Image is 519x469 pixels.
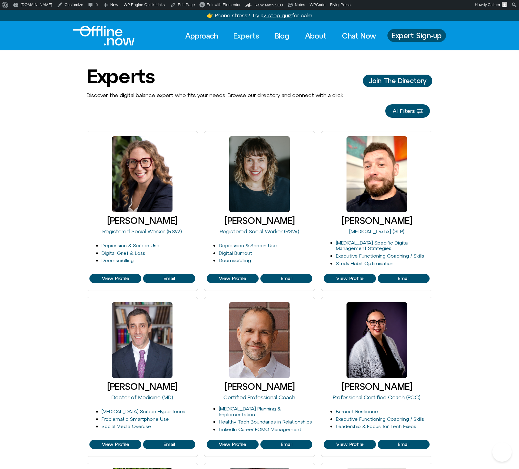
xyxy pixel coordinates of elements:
[73,26,135,46] img: Offline.Now logo in white. Text of the words offline.now with a line going through the "O"
[219,250,252,256] a: Digital Burnout
[228,29,265,42] a: Experts
[207,216,313,226] h3: [PERSON_NAME]
[219,276,246,281] span: View Profile
[336,423,416,429] a: Leadership & Focus for Tech Execs
[281,442,292,447] span: Email
[324,440,376,449] a: View Profile of Faelyne Templer
[324,216,430,226] h3: [PERSON_NAME]
[281,276,292,281] span: Email
[143,274,195,283] a: View Profile of Blair Wexler-Singer
[263,12,292,19] u: 2-step quiz
[336,240,409,251] a: [MEDICAL_DATA] Specific Digital Management Strategies
[255,3,283,7] span: Rank Math SEO
[336,276,363,281] span: View Profile
[89,274,141,283] a: View Profile of Blair Wexler-Singer
[336,409,378,414] a: Burnout Resilience
[102,243,159,248] a: Depression & Screen Use
[219,243,277,248] a: Depression & Screen Use
[102,250,145,256] a: Digital Grief & Loss
[102,409,185,414] a: [MEDICAL_DATA] Screen Hyper-focus
[398,442,409,447] span: Email
[398,276,409,281] span: Email
[219,427,301,432] a: LinkedIn Career FOMO Management
[163,442,175,447] span: Email
[349,228,404,234] a: [MEDICAL_DATA] (SLP)
[87,66,155,87] h1: Experts
[387,29,446,42] a: Expert Sign-up
[89,382,195,392] h3: [PERSON_NAME]
[143,440,195,449] a: View Profile of David Goldenberg
[207,382,313,392] h3: [PERSON_NAME]
[102,276,129,281] span: View Profile
[223,394,295,400] a: Certified Professional Coach
[219,258,251,263] a: Doomscrolling
[102,423,151,429] a: Social Media Overuse
[219,406,281,417] a: [MEDICAL_DATA] Planning & Implementation
[180,29,381,42] nav: Menu
[336,416,424,422] a: Executive Functioning Coaching / Skills
[363,75,432,87] a: Join The Director
[333,394,420,400] a: Professional Certified Coach (PCC)
[260,440,312,449] a: View Profile of Eli Singer
[102,228,182,234] a: Registered Social Worker (RSW)
[89,440,141,449] a: View Profile of David Goldenberg
[492,442,512,462] iframe: Botpress
[337,29,381,42] a: Chat Now
[324,274,376,283] a: View Profile of Craig Selinger
[336,261,393,266] a: Study Habit Optimisation
[300,29,332,42] a: About
[336,253,424,258] a: Executive Functioning Coaching / Skills
[73,26,124,46] div: Logo
[207,2,241,7] span: Edit with Elementor
[219,419,312,424] a: Healthy Tech Boundaries in Relationships
[488,2,500,7] span: Callum
[336,442,363,447] span: View Profile
[89,216,195,226] h3: [PERSON_NAME]
[207,440,259,449] a: View Profile of Eli Singer
[385,104,430,118] a: All Filters
[324,382,430,392] h3: [PERSON_NAME]
[378,274,430,283] a: View Profile of Craig Selinger
[207,274,259,283] a: View Profile of Cleo Haber
[102,416,169,422] a: Problematic Smartphone Use
[87,92,344,98] span: Discover the digital balance expert who fits your needs. Browse our directory and connect with a ...
[369,77,426,84] span: Join The Directory
[180,29,223,42] a: Approach
[102,258,134,263] a: Doomscrolling
[260,274,312,283] a: View Profile of Cleo Haber
[393,108,415,114] span: All Filters
[112,394,173,400] a: Doctor of Medicine (MD)
[220,228,299,234] a: Registered Social Worker (RSW)
[269,29,295,42] a: Blog
[163,276,175,281] span: Email
[392,32,442,39] span: Expert Sign-up
[378,440,430,449] a: View Profile of Faelyne Templer
[207,12,312,19] a: 👉 Phone stress? Try a2-step quizfor calm
[219,442,246,447] span: View Profile
[102,442,129,447] span: View Profile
